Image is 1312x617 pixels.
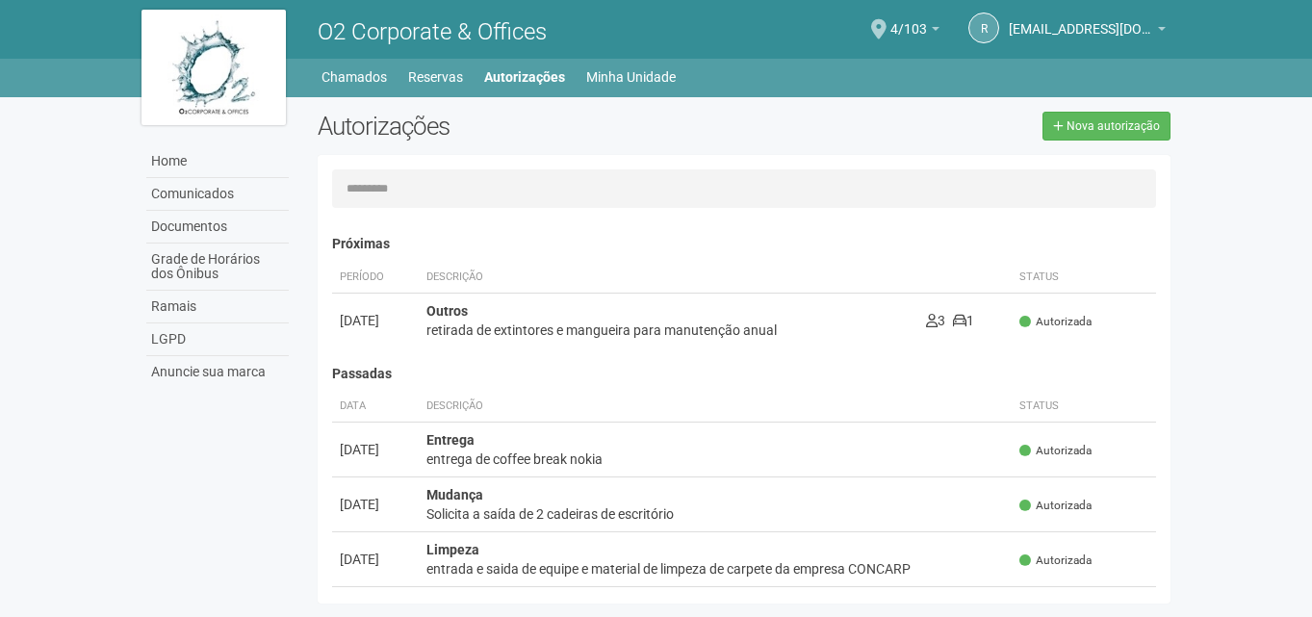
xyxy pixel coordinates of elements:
[322,64,387,90] a: Chamados
[332,391,419,423] th: Data
[426,542,479,557] strong: Limpeza
[890,3,927,37] span: 4/103
[340,550,411,569] div: [DATE]
[340,495,411,514] div: [DATE]
[1042,112,1171,141] a: Nova autorização
[318,112,730,141] h2: Autorizações
[426,559,1005,578] div: entrada e saida de equipe e material de limpeza de carpete da empresa CONCARP
[586,64,676,90] a: Minha Unidade
[1019,553,1092,569] span: Autorizada
[146,291,289,323] a: Ramais
[890,24,939,39] a: 4/103
[1019,498,1092,514] span: Autorizada
[426,487,483,502] strong: Mudança
[332,367,1157,381] h4: Passadas
[1067,119,1160,133] span: Nova autorização
[408,64,463,90] a: Reservas
[1009,3,1153,37] span: riodejaneiro.o2corporate@regus.com
[953,313,974,328] span: 1
[340,440,411,459] div: [DATE]
[146,356,289,388] a: Anuncie sua marca
[484,64,565,90] a: Autorizações
[426,303,468,319] strong: Outros
[426,504,1005,524] div: Solicita a saída de 2 cadeiras de escritório
[426,432,475,448] strong: Entrega
[1019,314,1092,330] span: Autorizada
[1012,391,1156,423] th: Status
[419,391,1013,423] th: Descrição
[926,313,945,328] span: 3
[146,323,289,356] a: LGPD
[146,211,289,244] a: Documentos
[1019,443,1092,459] span: Autorizada
[426,450,1005,469] div: entrega de coffee break nokia
[146,178,289,211] a: Comunicados
[1009,24,1166,39] a: [EMAIL_ADDRESS][DOMAIN_NAME]
[426,321,912,340] div: retirada de extintores e mangueira para manutenção anual
[141,10,286,125] img: logo.jpg
[146,145,289,178] a: Home
[968,13,999,43] a: r
[419,262,919,294] th: Descrição
[332,262,419,294] th: Período
[146,244,289,291] a: Grade de Horários dos Ônibus
[340,311,411,330] div: [DATE]
[332,237,1157,251] h4: Próximas
[318,18,547,45] span: O2 Corporate & Offices
[1012,262,1156,294] th: Status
